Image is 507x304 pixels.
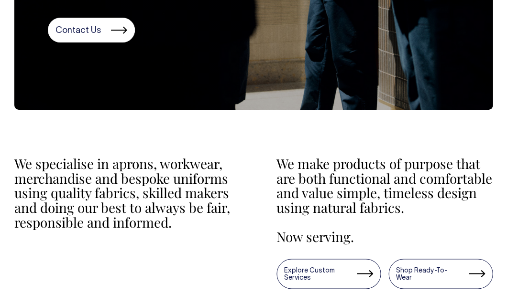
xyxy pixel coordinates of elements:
a: Explore Custom Services [276,259,381,289]
a: Shop Ready-To-Wear [388,259,493,289]
p: Now serving. [276,230,493,244]
p: We make products of purpose that are both functional and comfortable and value simple, timeless d... [276,157,493,215]
p: We specialise in aprons, workwear, merchandise and bespoke uniforms using quality fabrics, skille... [14,157,231,230]
a: Contact Us [48,18,135,42]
